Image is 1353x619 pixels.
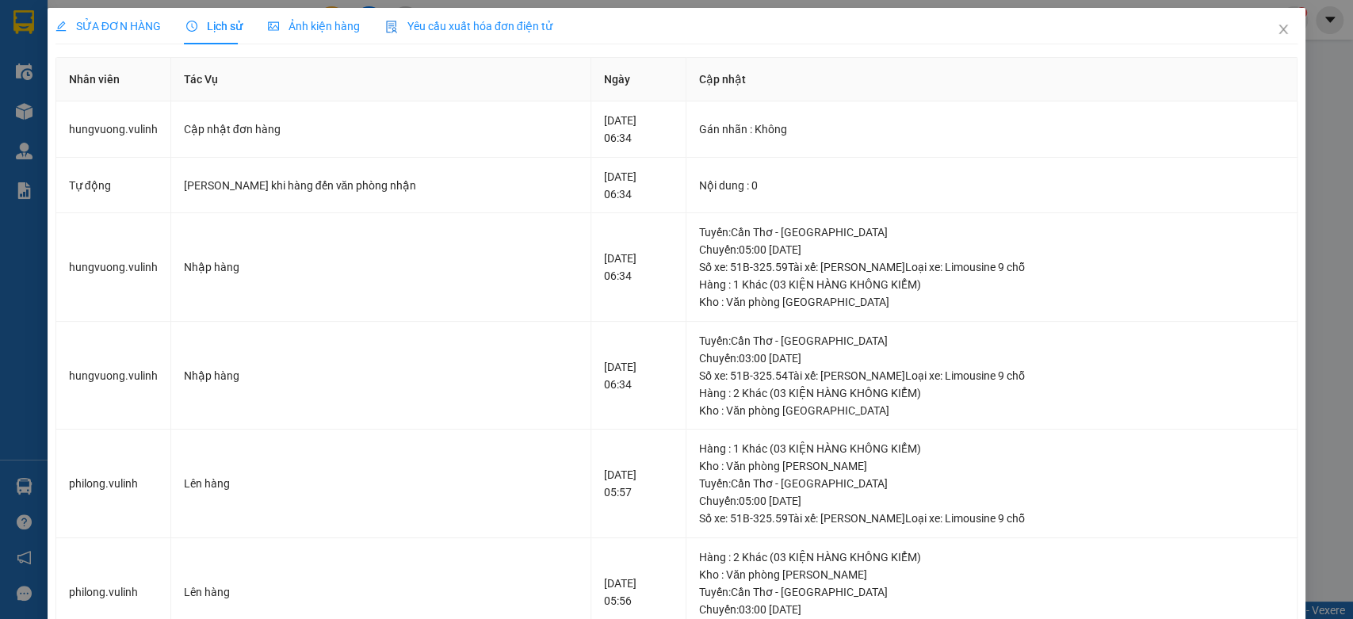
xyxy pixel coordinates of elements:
td: Tự động [56,158,171,214]
th: Nhân viên [56,58,171,101]
div: Lên hàng [184,475,578,492]
div: Hàng : 1 Khác (03 KIỆN HÀNG KHÔNG KIỂM) [699,276,1284,293]
td: philong.vulinh [56,430,171,538]
span: picture [268,21,279,32]
span: Ảnh kiện hàng [268,20,360,32]
td: hungvuong.vulinh [56,101,171,158]
div: Gán nhãn : Không [699,120,1284,138]
div: Tuyến : Cần Thơ - [GEOGRAPHIC_DATA] Chuyến: 05:00 [DATE] Số xe: 51B-325.59 Tài xế: [PERSON_NAME] ... [699,475,1284,527]
span: SỬA ĐƠN HÀNG [55,20,161,32]
div: Kho : Văn phòng [PERSON_NAME] [699,457,1284,475]
div: Hàng : 2 Khác (03 KIỆN HÀNG KHÔNG KIỂM) [699,384,1284,402]
td: hungvuong.vulinh [56,322,171,430]
div: [DATE] 06:34 [604,250,673,285]
div: [DATE] 05:57 [604,466,673,501]
span: Lịch sử [186,20,243,32]
div: Tuyến : Cần Thơ - [GEOGRAPHIC_DATA] Chuyến: 03:00 [DATE] Số xe: 51B-325.54 Tài xế: [PERSON_NAME] ... [699,332,1284,384]
div: Kho : Văn phòng [PERSON_NAME] [699,566,1284,583]
div: Kho : Văn phòng [GEOGRAPHIC_DATA] [699,293,1284,311]
div: [DATE] 05:56 [604,575,673,609]
button: Close [1261,8,1305,52]
td: hungvuong.vulinh [56,213,171,322]
span: close [1277,23,1290,36]
th: Tác Vụ [171,58,591,101]
div: [DATE] 06:34 [604,112,673,147]
div: Lên hàng [184,583,578,601]
span: clock-circle [186,21,197,32]
div: Cập nhật đơn hàng [184,120,578,138]
th: Cập nhật [686,58,1298,101]
div: Hàng : 1 Khác (03 KIỆN HÀNG KHÔNG KIỂM) [699,440,1284,457]
div: Nội dung : 0 [699,177,1284,194]
div: [PERSON_NAME] khi hàng đến văn phòng nhận [184,177,578,194]
div: Tuyến : Cần Thơ - [GEOGRAPHIC_DATA] Chuyến: 05:00 [DATE] Số xe: 51B-325.59 Tài xế: [PERSON_NAME] ... [699,224,1284,276]
div: Nhập hàng [184,258,578,276]
div: Kho : Văn phòng [GEOGRAPHIC_DATA] [699,402,1284,419]
div: [DATE] 06:34 [604,358,673,393]
img: icon [385,21,398,33]
div: Hàng : 2 Khác (03 KIỆN HÀNG KHÔNG KIỂM) [699,548,1284,566]
th: Ngày [591,58,686,101]
div: Nhập hàng [184,367,578,384]
div: [DATE] 06:34 [604,168,673,203]
span: edit [55,21,67,32]
span: Yêu cầu xuất hóa đơn điện tử [385,20,552,32]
